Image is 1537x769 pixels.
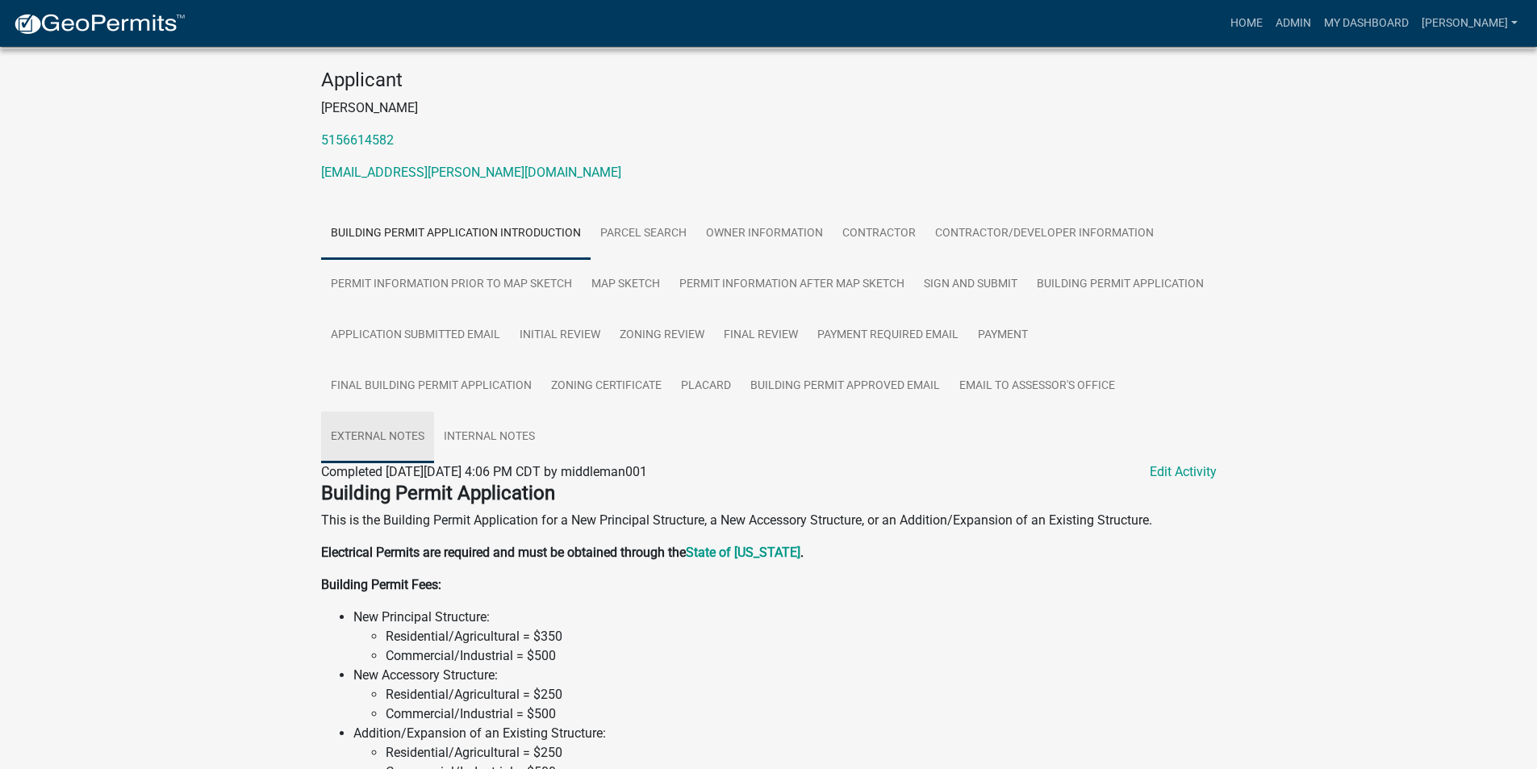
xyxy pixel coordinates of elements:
[321,165,621,180] a: [EMAIL_ADDRESS][PERSON_NAME][DOMAIN_NAME]
[1415,8,1524,39] a: [PERSON_NAME]
[321,132,394,148] a: 5156614582
[386,646,1217,666] li: Commercial/Industrial = $500
[321,69,1217,92] h4: Applicant
[808,310,968,362] a: Payment Required Email
[321,361,541,412] a: Final Building Permit Application
[914,259,1027,311] a: Sign and Submit
[1150,462,1217,482] a: Edit Activity
[321,310,510,362] a: Application Submitted Email
[386,704,1217,724] li: Commercial/Industrial = $500
[386,685,1217,704] li: Residential/Agricultural = $250
[741,361,950,412] a: Building Permit Approved Email
[386,743,1217,763] li: Residential/Agricultural = $250
[434,412,545,463] a: Internal Notes
[833,208,925,260] a: Contractor
[321,412,434,463] a: External Notes
[353,608,1217,666] li: New Principal Structure:
[670,259,914,311] a: Permit Information After Map Sketch
[321,577,441,592] strong: Building Permit Fees:
[714,310,808,362] a: Final Review
[321,259,582,311] a: Permit Information Prior to Map Sketch
[321,208,591,260] a: Building Permit Application Introduction
[610,310,714,362] a: Zoning Review
[968,310,1038,362] a: Payment
[671,361,741,412] a: Placard
[950,361,1125,412] a: Email to Assessor's Office
[321,545,686,560] strong: Electrical Permits are required and must be obtained through the
[321,511,1217,530] p: This is the Building Permit Application for a New Principal Structure, a New Accessory Structure,...
[510,310,610,362] a: Initial Review
[696,208,833,260] a: Owner Information
[386,627,1217,646] li: Residential/Agricultural = $350
[1027,259,1213,311] a: Building Permit Application
[591,208,696,260] a: Parcel search
[321,98,1217,118] p: [PERSON_NAME]
[800,545,804,560] strong: .
[925,208,1163,260] a: Contractor/Developer Information
[321,482,555,504] strong: Building Permit Application
[1269,8,1318,39] a: Admin
[686,545,800,560] a: State of [US_STATE]
[353,666,1217,724] li: New Accessory Structure:
[582,259,670,311] a: Map Sketch
[541,361,671,412] a: Zoning Certificate
[1224,8,1269,39] a: Home
[1318,8,1415,39] a: My Dashboard
[321,464,647,479] span: Completed [DATE][DATE] 4:06 PM CDT by middleman001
